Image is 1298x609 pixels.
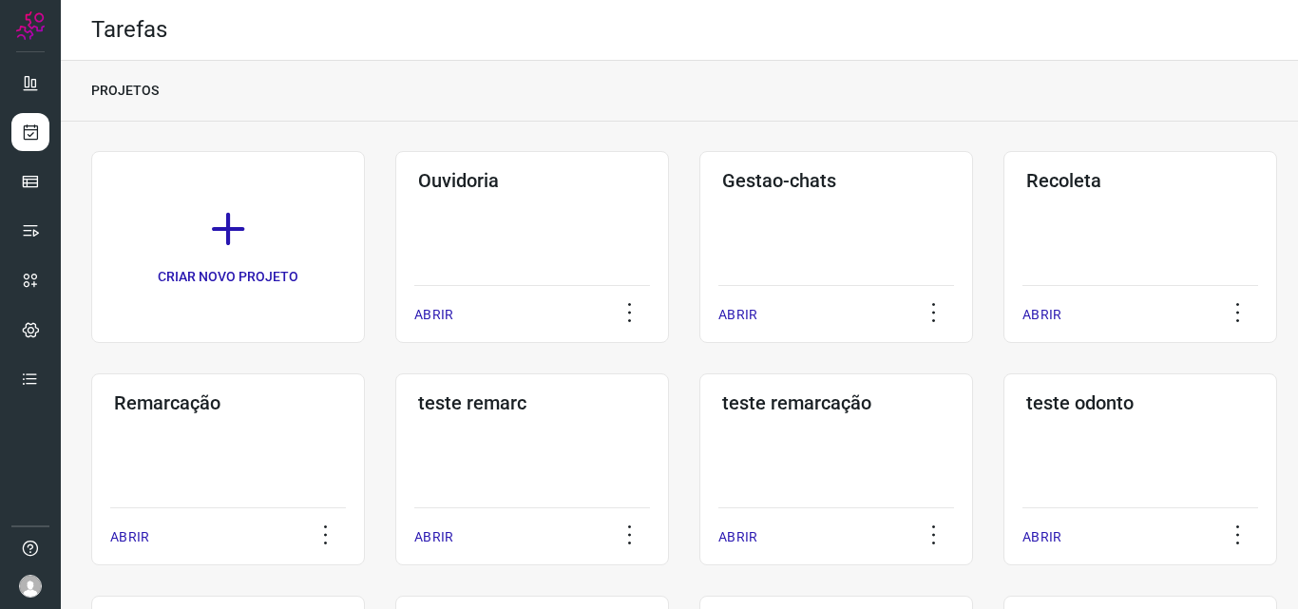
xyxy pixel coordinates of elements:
[91,16,167,44] h2: Tarefas
[718,527,757,547] p: ABRIR
[158,267,298,287] p: CRIAR NOVO PROJETO
[414,527,453,547] p: ABRIR
[1026,169,1254,192] h3: Recoleta
[722,391,950,414] h3: teste remarcação
[91,81,159,101] p: PROJETOS
[16,11,45,40] img: Logo
[19,575,42,598] img: avatar-user-boy.jpg
[1022,305,1061,325] p: ABRIR
[722,169,950,192] h3: Gestao-chats
[1022,527,1061,547] p: ABRIR
[418,391,646,414] h3: teste remarc
[114,391,342,414] h3: Remarcação
[718,305,757,325] p: ABRIR
[414,305,453,325] p: ABRIR
[1026,391,1254,414] h3: teste odonto
[418,169,646,192] h3: Ouvidoria
[110,527,149,547] p: ABRIR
